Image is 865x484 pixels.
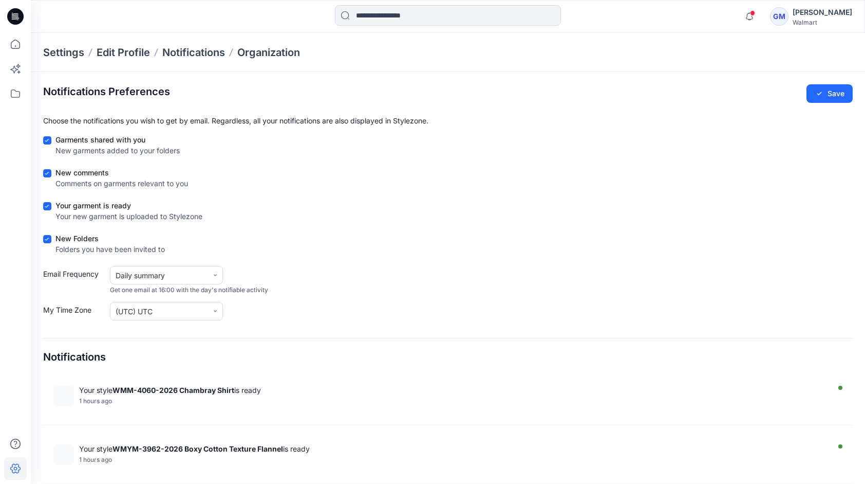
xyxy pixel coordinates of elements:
img: WMYM-3962-2026 Boxy Cotton Texture Flannel_Full Colorway [53,444,74,465]
img: WMM-4060-2026 Chambray Shirt_Full Colorway [53,386,74,406]
p: Settings [43,45,84,60]
div: Your style is ready [79,386,826,395]
h2: Notifications Preferences [43,85,170,98]
div: Garments shared with you [55,134,180,145]
div: Walmart [793,19,852,26]
div: GM [770,7,788,26]
a: Organization [237,45,300,60]
label: My Time Zone [43,304,105,320]
div: Folders you have been invited to [55,244,165,255]
span: Get one email at 16:00 with the day's notifiable activity [110,285,268,295]
div: New Folders [55,233,165,244]
div: New garments added to your folders [55,145,180,156]
a: Edit Profile [97,45,150,60]
label: Email Frequency [43,268,105,295]
a: Notifications [162,45,225,60]
div: Tuesday, October 14, 2025 11:17 [79,456,826,463]
div: Your garment is ready [55,200,202,211]
div: Your style is ready [79,444,826,453]
strong: WMYM-3962-2026 Boxy Cotton Texture Flannel [112,444,283,453]
div: Comments on garments relevant to you [55,178,188,189]
div: [PERSON_NAME] [793,6,852,19]
h4: Notifications [43,351,106,363]
div: Your new garment is uploaded to Stylezone [55,211,202,222]
div: (UTC) UTC [116,306,203,317]
div: New comments [55,167,188,178]
strong: WMM-4060-2026 Chambray Shirt [112,386,234,395]
div: Tuesday, October 14, 2025 11:19 [79,398,826,405]
div: Daily summary [116,270,203,281]
button: Save [806,84,853,103]
p: Choose the notifications you wish to get by email. Regardless, all your notifications are also di... [43,115,853,126]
